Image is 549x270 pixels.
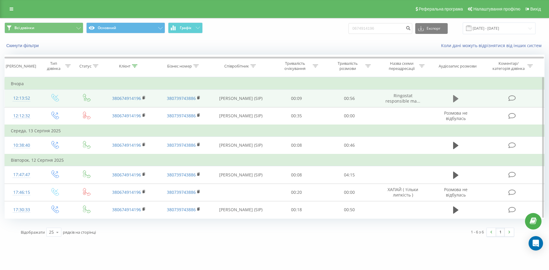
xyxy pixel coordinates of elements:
span: Реферальна програма [419,7,463,11]
td: Вівторок, 12 Серпня 2025 [5,154,544,166]
div: 12:12:32 [11,110,32,122]
a: 380674914196 [112,142,141,148]
td: [PERSON_NAME] (SIP) [211,107,270,125]
td: 00:00 [323,184,376,201]
td: 04:15 [323,166,376,184]
a: 380739743886 [167,95,196,101]
td: 00:00 [323,107,376,125]
td: 00:50 [323,201,376,218]
input: Пошук за номером [348,23,412,34]
td: 00:09 [270,90,323,107]
div: [PERSON_NAME] [6,64,36,69]
span: Вихід [530,7,541,11]
button: Основний [86,22,165,33]
td: Середа, 13 Серпня 2025 [5,125,544,137]
td: [PERSON_NAME] (SIP) [211,201,270,218]
td: 00:56 [323,90,376,107]
a: 380674914196 [112,172,141,178]
div: Клієнт [119,64,130,69]
td: 00:18 [270,201,323,218]
a: 380674914196 [112,207,141,212]
div: 12:13:52 [11,92,32,104]
a: Коли дані можуть відрізнятися вiд інших систем [441,43,544,48]
div: Співробітник [224,64,249,69]
span: Розмова не відбулась [444,110,468,121]
button: Експорт [415,23,448,34]
a: 380739743886 [167,113,196,118]
div: 10:38:40 [11,139,32,151]
div: Бізнес номер [167,64,192,69]
div: Коментар/категорія дзвінка [491,61,526,71]
div: Назва схеми переадресації [385,61,418,71]
td: [PERSON_NAME] (SIP) [211,90,270,107]
div: 17:30:33 [11,204,32,216]
td: 00:08 [270,136,323,154]
td: 00:08 [270,166,323,184]
button: Скинути фільтри [5,43,42,48]
div: 17:46:15 [11,187,32,198]
td: 00:46 [323,136,376,154]
span: Розмова не відбулась [444,187,468,198]
a: 380674914196 [112,189,141,195]
div: 17:47:47 [11,169,32,181]
a: 380674914196 [112,95,141,101]
div: 25 [49,229,54,235]
span: Налаштування профілю [473,7,520,11]
td: 00:20 [270,184,323,201]
div: Тип дзвінка [44,61,63,71]
a: 380674914196 [112,113,141,118]
a: 1 [496,228,505,236]
span: рядків на сторінці [63,229,96,235]
a: 380739743886 [167,142,196,148]
span: Всі дзвінки [14,25,34,30]
a: 380739743886 [167,172,196,178]
div: 1 - 6 з 6 [471,229,484,235]
button: Всі дзвінки [5,22,83,33]
span: Графік [180,26,192,30]
span: Ringostat responsible ma... [385,93,420,104]
td: Вчора [5,78,544,90]
td: ХАПАЙ ( тільки липкість ) [376,184,430,201]
a: 380739743886 [167,189,196,195]
button: Графік [168,22,203,33]
td: [PERSON_NAME] (SIP) [211,136,270,154]
div: Тривалість розмови [332,61,364,71]
td: [PERSON_NAME] (SIP) [211,166,270,184]
div: Open Intercom Messenger [529,236,543,250]
div: Аудіозапис розмови [439,64,477,69]
div: Статус [79,64,91,69]
span: Відображати [21,229,45,235]
td: 00:35 [270,107,323,125]
div: Тривалість очікування [279,61,311,71]
a: 380739743886 [167,207,196,212]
